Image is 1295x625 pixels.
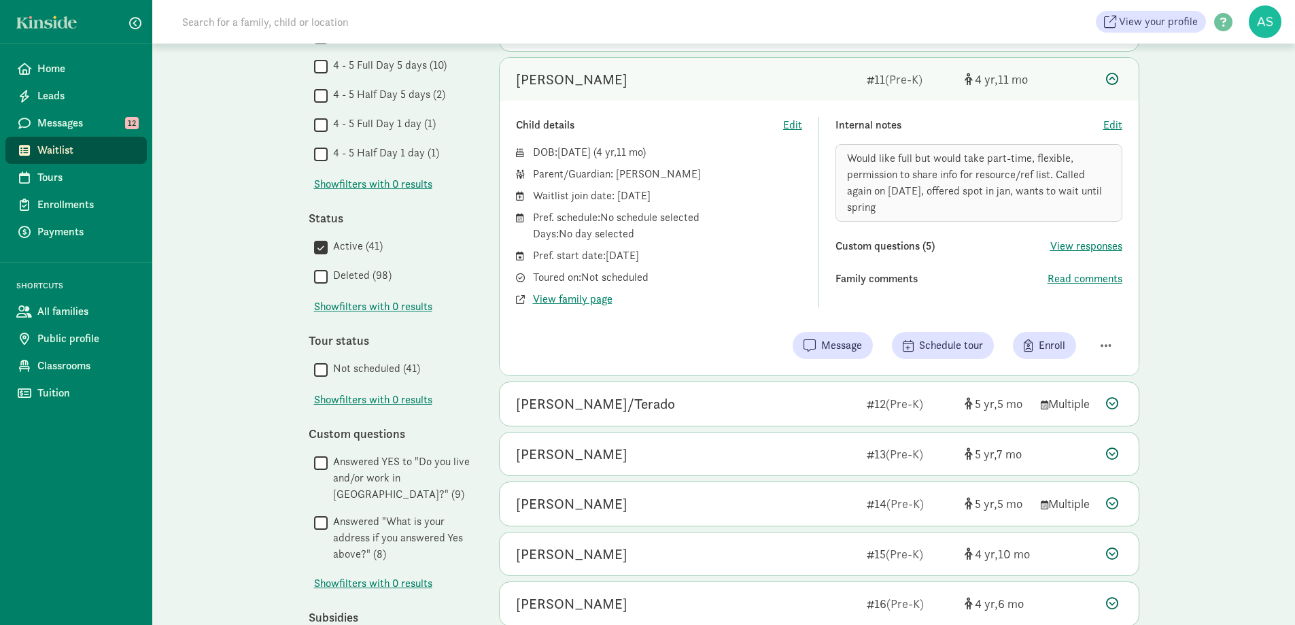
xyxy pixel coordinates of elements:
span: View family page [533,291,612,307]
div: [object Object] [965,545,1030,563]
div: Family comments [835,271,1048,287]
span: 4 [975,596,998,611]
div: Pref. start date: [DATE] [533,248,803,264]
div: Nicolas Pimentel [516,493,627,515]
a: Public profile [5,325,147,352]
div: [object Object] [965,394,1030,413]
div: 11 [867,70,954,88]
span: [DATE] [557,145,591,159]
div: Custom questions (5) [835,238,1050,254]
div: Parent/Guardian: [PERSON_NAME] [533,166,803,182]
span: 11 [998,71,1028,87]
span: 6 [998,596,1024,611]
span: 5 [975,396,997,411]
input: Search for a family, child or location [174,8,555,35]
a: Home [5,55,147,82]
div: 12 [867,394,954,413]
a: Classrooms [5,352,147,379]
div: 15 [867,545,954,563]
div: Henry Burdette [516,543,627,565]
button: Enroll [1013,332,1076,359]
button: Schedule tour [892,332,994,359]
span: 5 [997,496,1022,511]
div: Pref. schedule: No schedule selected Days: No day selected [533,209,803,242]
div: Custom questions [309,424,472,443]
span: Payments [37,224,136,240]
a: Messages 12 [5,109,147,137]
label: Active (41) [328,238,383,254]
div: Waitlist join date: [DATE] [533,188,803,204]
div: Multiple [1041,494,1095,513]
button: Message [793,332,873,359]
div: Tour status [309,331,472,350]
label: 4 - 5 Half Day 1 day (1) [328,145,439,161]
div: [object Object] [965,494,1030,513]
a: Enrollments [5,191,147,218]
span: Message [821,337,862,354]
button: Edit [1103,117,1122,133]
div: [object Object] [965,445,1030,463]
span: Home [37,61,136,77]
span: (Pre-K) [886,496,924,511]
a: All families [5,298,147,325]
a: Tuition [5,379,147,407]
a: Payments [5,218,147,246]
div: Multiple [1041,394,1095,413]
span: 4 [975,546,998,562]
label: Answered YES to "Do you live and/or work in [GEOGRAPHIC_DATA]?" (9) [328,454,472,503]
span: Show filters with 0 results [314,176,432,192]
button: Edit [783,117,802,133]
span: 4 [596,145,617,159]
div: DOB: ( ) [533,144,803,161]
span: 5 [975,496,997,511]
span: Show filters with 0 results [314,575,432,592]
div: Child details [516,117,784,133]
div: 13 [867,445,954,463]
span: Show filters with 0 results [314,392,432,408]
span: 5 [975,446,997,462]
span: Public profile [37,331,136,347]
div: Amelia Heyman [516,593,627,615]
span: 7 [997,446,1022,462]
span: Tuition [37,385,136,401]
div: August Buchholz [516,69,627,90]
span: (Pre-K) [886,546,923,562]
button: View responses [1050,238,1122,254]
button: Showfilters with 0 results [314,392,432,408]
div: Emma Simon [516,443,627,465]
span: 10 [998,546,1030,562]
iframe: Chat Widget [1227,560,1295,625]
button: Showfilters with 0 results [314,575,432,592]
label: 4 - 5 Full Day 1 day (1) [328,116,436,132]
label: Not scheduled (41) [328,360,420,377]
span: Classrooms [37,358,136,374]
span: 12 [125,117,139,129]
a: View your profile [1096,11,1206,33]
button: Showfilters with 0 results [314,299,432,315]
span: Schedule tour [919,337,983,354]
span: Tours [37,169,136,186]
span: (Pre-K) [885,71,922,87]
button: Read comments [1048,271,1122,287]
span: Waitlist [37,142,136,158]
span: 4 [975,71,998,87]
a: Tours [5,164,147,191]
span: (Pre-K) [886,396,923,411]
span: Enroll [1039,337,1065,354]
span: Enrollments [37,197,136,213]
span: Would like full but would take part-time, flexible, permission to share info for resource/ref lis... [847,151,1102,214]
label: Answered "What is your address if you answered Yes above?" (8) [328,513,472,562]
div: Status [309,209,472,227]
label: Deleted (98) [328,267,392,284]
span: Show filters with 0 results [314,299,432,315]
div: Harley Turner/Terado [516,393,675,415]
span: 11 [617,145,642,159]
a: Leads [5,82,147,109]
label: 4 - 5 Half Day 5 days (2) [328,86,445,103]
div: 14 [867,494,954,513]
a: Waitlist [5,137,147,164]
